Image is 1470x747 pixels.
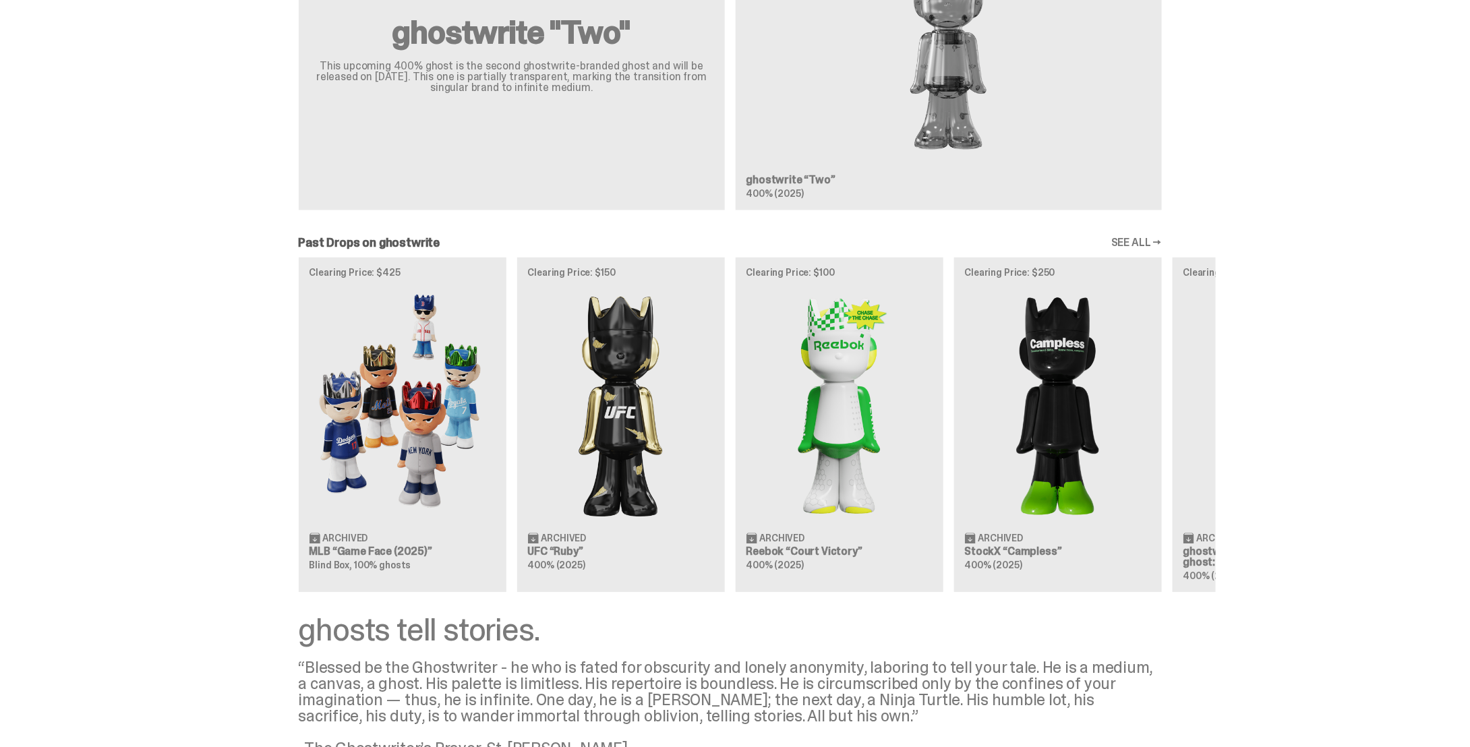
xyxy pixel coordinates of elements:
a: Clearing Price: $100 Court Victory Archived [736,258,943,592]
a: Clearing Price: $150 Ruby Archived [517,258,725,592]
span: 400% (2025) [1183,570,1241,582]
img: Schrödinger's ghost: Orange Vibe [1183,289,1370,521]
h3: Reebok “Court Victory” [746,547,933,558]
a: Clearing Price: $425 Game Face (2025) Archived [299,258,506,592]
span: Blind Box, [310,560,353,572]
a: Clearing Price: $150 Schrödinger's ghost: Orange Vibe Archived [1173,258,1380,592]
h3: StockX “Campless” [965,547,1151,558]
span: 400% (2025) [746,188,804,200]
p: This upcoming 400% ghost is the second ghostwrite-branded ghost and will be released on [DATE]. T... [315,61,709,94]
h3: MLB “Game Face (2025)” [310,547,496,558]
h2: ghostwrite "Two" [315,17,709,49]
span: Archived [323,534,368,543]
p: Clearing Price: $150 [1183,268,1370,278]
span: 400% (2025) [965,560,1022,572]
span: 100% ghosts [354,560,411,572]
img: Game Face (2025) [310,289,496,521]
h3: ghostwrite “Two” [746,175,1151,186]
p: Clearing Price: $150 [528,268,714,278]
h3: UFC “Ruby” [528,547,714,558]
span: Archived [541,534,587,543]
h2: Past Drops on ghostwrite [299,237,440,249]
a: SEE ALL → [1111,238,1162,249]
p: Clearing Price: $100 [746,268,933,278]
p: Clearing Price: $425 [310,268,496,278]
span: 400% (2025) [528,560,585,572]
span: Archived [1197,534,1242,543]
img: Ruby [528,289,714,521]
a: Clearing Price: $250 Campless Archived [954,258,1162,592]
h3: ghostwrite “[PERSON_NAME]'s ghost: Orange Vibe” [1183,547,1370,568]
img: Campless [965,289,1151,521]
span: Archived [978,534,1024,543]
p: Clearing Price: $250 [965,268,1151,278]
img: Court Victory [746,289,933,521]
span: 400% (2025) [746,560,804,572]
span: Archived [760,534,805,543]
div: ghosts tell stories. [299,614,1162,647]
